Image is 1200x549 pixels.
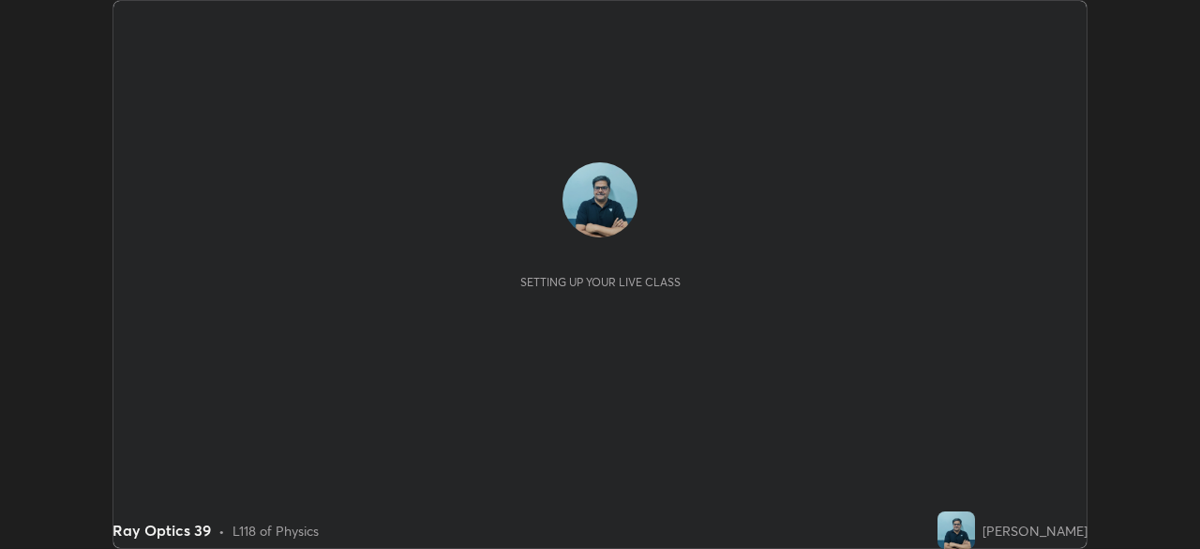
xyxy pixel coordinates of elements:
[562,162,637,237] img: 3cc9671c434e4cc7a3e98729d35f74b5.jpg
[937,511,975,549] img: 3cc9671c434e4cc7a3e98729d35f74b5.jpg
[112,519,211,541] div: Ray Optics 39
[232,521,319,541] div: L118 of Physics
[982,521,1087,541] div: [PERSON_NAME]
[218,521,225,541] div: •
[520,275,681,289] div: Setting up your live class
